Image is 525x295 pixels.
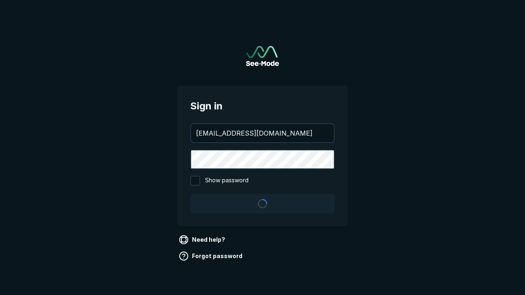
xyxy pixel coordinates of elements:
a: Need help? [177,233,228,246]
span: Show password [205,176,249,186]
a: Forgot password [177,250,246,263]
input: your@email.com [191,124,334,142]
span: Sign in [190,99,335,113]
a: Go to sign in [246,46,279,66]
img: See-Mode Logo [246,46,279,66]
